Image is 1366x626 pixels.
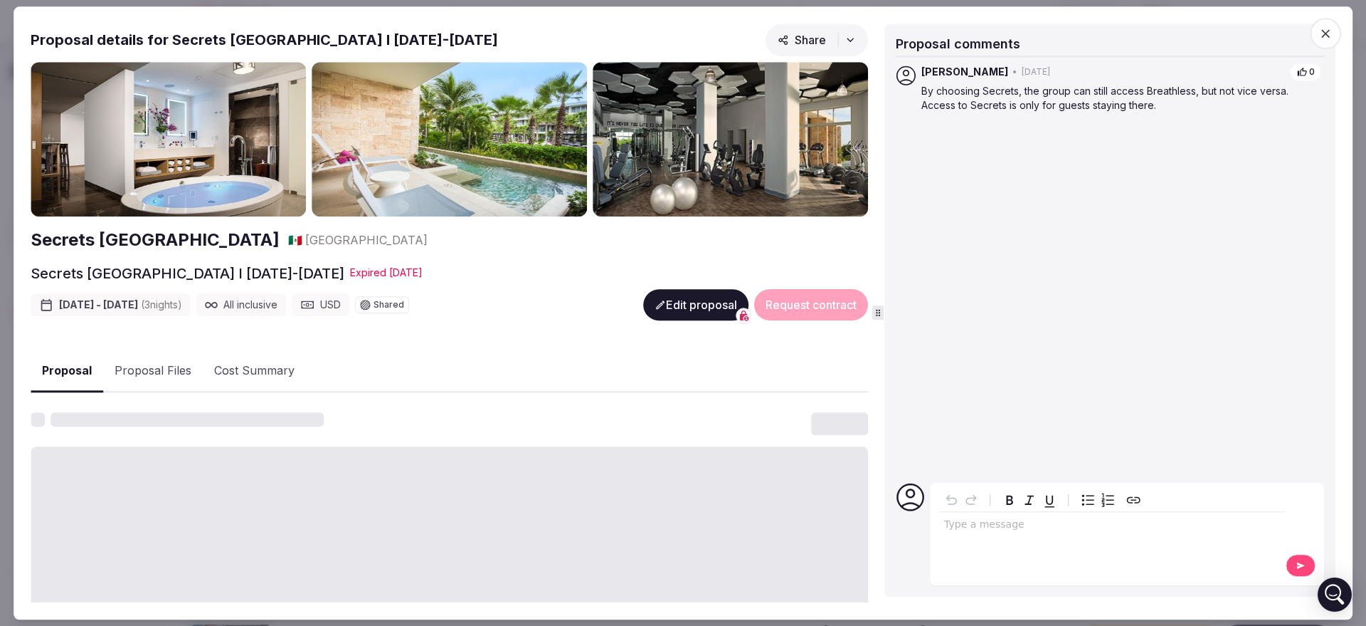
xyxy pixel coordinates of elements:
a: Secrets [GEOGRAPHIC_DATA] [31,228,280,252]
span: ( 3 night s ) [141,298,182,311]
button: 🇲🇽 [288,232,302,248]
span: [GEOGRAPHIC_DATA] [305,232,428,248]
div: Expire d [DATE] [350,266,423,280]
button: Bulleted list [1078,490,1098,510]
span: Share [778,33,826,47]
button: Underline [1039,490,1059,510]
button: Italic [1020,490,1039,510]
button: Numbered list [1098,490,1118,510]
button: Proposal [31,350,103,392]
h2: Secrets [GEOGRAPHIC_DATA] I [DATE]-[DATE] [31,264,344,283]
div: toggle group [1078,490,1118,510]
p: By choosing Secrets, the group can still access Breathless, but not vice versa. Access to Secrets... [921,85,1321,113]
button: Cost Summary [203,351,306,392]
span: • [1012,66,1017,78]
button: Create link [1123,490,1143,510]
button: Share [766,24,868,56]
span: Proposal comments [896,36,1020,51]
button: Bold [1000,490,1020,510]
span: [DATE] [1022,66,1050,78]
img: Gallery photo 2 [312,62,587,217]
button: 0 [1290,63,1321,82]
div: editable markdown [938,512,1286,541]
div: USD [292,293,349,316]
button: Edit proposal [643,289,748,320]
span: 0 [1309,66,1315,78]
button: Proposal Files [103,351,203,392]
div: All inclusive [196,293,286,316]
span: [DATE] - [DATE] [59,298,182,312]
span: Shared [374,301,404,309]
span: 🇲🇽 [288,233,302,247]
h2: Proposal details for Secrets [GEOGRAPHIC_DATA] I [DATE]-[DATE] [31,30,498,50]
img: Gallery photo 1 [31,62,306,217]
span: [PERSON_NAME] [921,66,1008,80]
img: Gallery photo 3 [593,62,868,217]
